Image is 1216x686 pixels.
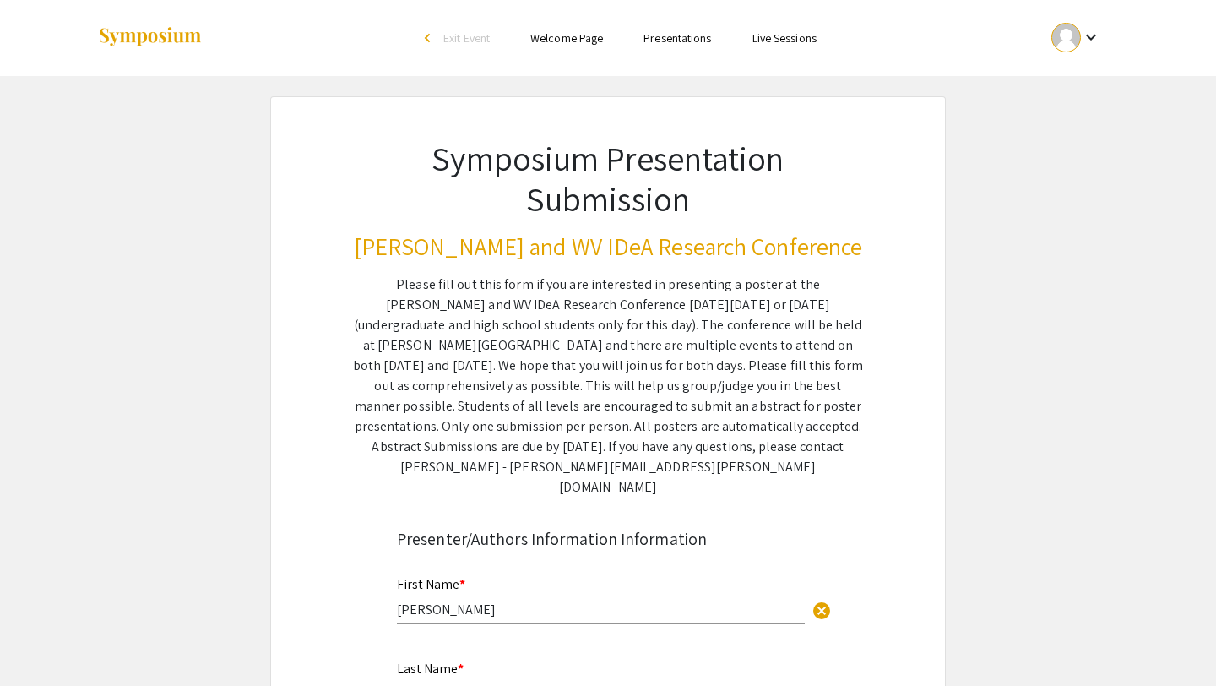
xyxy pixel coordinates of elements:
span: Exit Event [443,30,490,46]
div: Please fill out this form if you are interested in presenting a poster at the [PERSON_NAME] and W... [353,275,863,498]
button: Expand account dropdown [1034,19,1119,57]
h1: Symposium Presentation Submission [353,138,863,219]
input: Type Here [397,601,805,618]
mat-label: Last Name [397,660,464,678]
mat-label: First Name [397,575,465,593]
mat-icon: Expand account dropdown [1081,27,1101,47]
div: Presenter/Authors Information Information [397,526,819,552]
span: cancel [812,601,832,621]
button: Clear [805,592,839,626]
div: arrow_back_ios [425,33,435,43]
a: Live Sessions [752,30,817,46]
a: Welcome Page [530,30,603,46]
img: Symposium by ForagerOne [97,26,203,49]
iframe: Chat [13,610,72,673]
h3: [PERSON_NAME] and WV IDeA Research Conference [353,232,863,261]
a: Presentations [643,30,711,46]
